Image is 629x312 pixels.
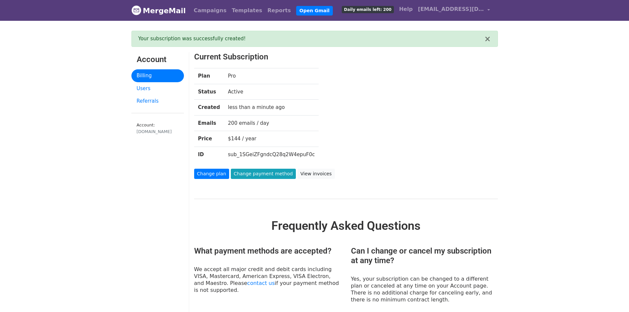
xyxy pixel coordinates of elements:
th: ID [194,147,224,162]
a: Referrals [131,95,184,108]
a: View invoices [297,169,335,179]
h2: Frequently Asked Questions [194,219,498,233]
a: MergeMail [131,4,186,17]
span: [EMAIL_ADDRESS][DOMAIN_NAME] [418,5,484,13]
a: Help [397,3,415,16]
th: Emails [194,115,224,131]
a: Billing [131,69,184,82]
h3: Current Subscription [194,52,472,62]
button: × [484,35,491,43]
th: Price [194,131,224,147]
div: [DOMAIN_NAME] [137,128,179,135]
small: Account: [137,122,179,135]
h3: Account [137,55,179,64]
h3: What payment methods are accepted? [194,246,341,256]
td: $144 / year [224,131,319,147]
div: Your subscription was successfully created! [138,35,484,43]
a: Change payment method [231,169,296,179]
td: Pro [224,68,319,84]
th: Status [194,84,224,100]
span: Daily emails left: 200 [342,6,394,13]
a: Users [131,82,184,95]
a: Campaigns [191,4,229,17]
td: less than a minute ago [224,100,319,116]
th: Plan [194,68,224,84]
p: We accept all major credit and debit cards including VISA, Mastercard, American Express, VISA Ele... [194,266,341,294]
a: contact us [247,280,275,286]
th: Created [194,100,224,116]
td: sub_1SGeiZFgndcQ28q2W4epuF0c [224,147,319,162]
a: Daily emails left: 200 [339,3,397,16]
a: Templates [229,4,265,17]
img: MergeMail logo [131,5,141,15]
a: [EMAIL_ADDRESS][DOMAIN_NAME] [415,3,493,18]
h3: Can I change or cancel my subscription at any time? [351,246,498,265]
a: Change plan [194,169,229,179]
td: 200 emails / day [224,115,319,131]
a: Open Gmail [296,6,333,16]
td: Active [224,84,319,100]
a: Reports [265,4,294,17]
p: Yes, your subscription can be changed to a different plan or canceled at any time on your Account... [351,275,498,303]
